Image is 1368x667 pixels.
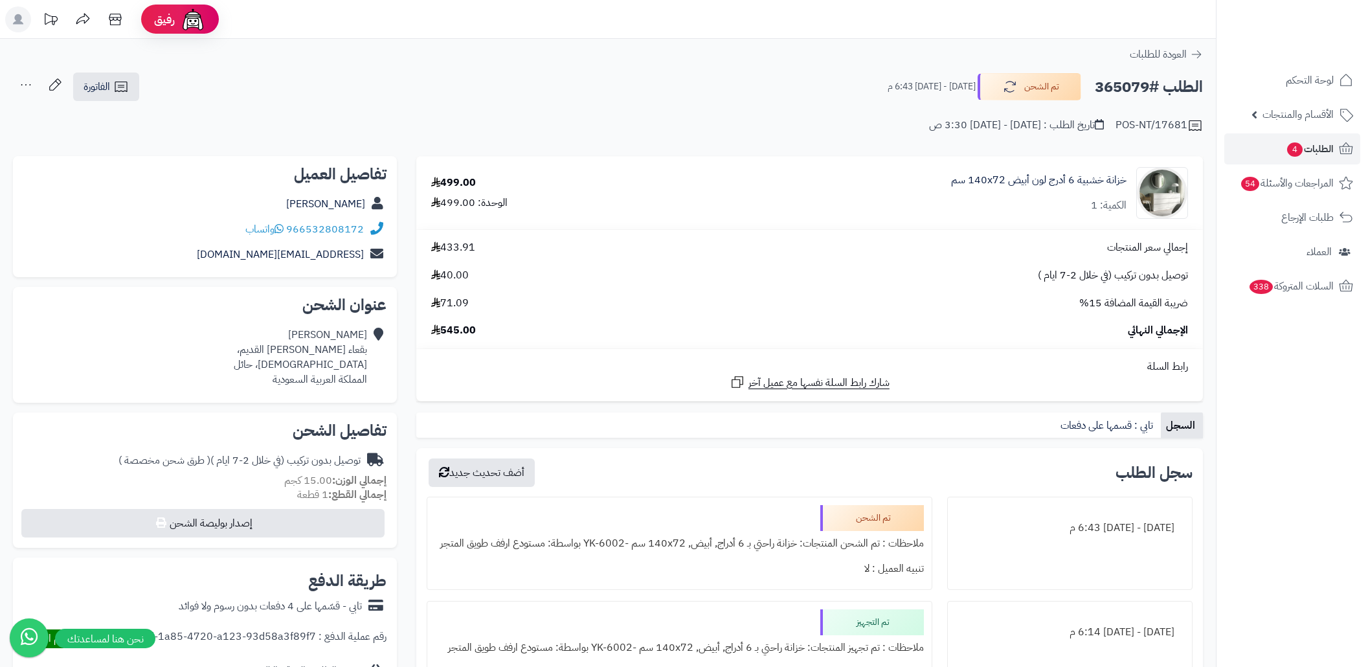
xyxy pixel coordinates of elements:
a: المراجعات والأسئلة54 [1224,168,1360,199]
button: تم الشحن [978,73,1081,100]
div: رابط السلة [421,359,1198,374]
span: 545.00 [431,323,476,338]
div: تاريخ الطلب : [DATE] - [DATE] 3:30 ص [929,118,1104,133]
span: الإجمالي النهائي [1128,323,1188,338]
h2: تفاصيل العميل [23,166,387,182]
span: ( طرق شحن مخصصة ) [118,453,210,468]
a: تابي : قسمها على دفعات [1055,413,1161,438]
div: الوحدة: 499.00 [431,196,508,210]
a: [EMAIL_ADDRESS][DOMAIN_NAME] [197,247,364,262]
a: لوحة التحكم [1224,65,1360,96]
img: 1746709299-1702541934053-68567865785768-1000x1000-90x90.jpg [1137,167,1187,219]
a: خزانة خشبية 6 أدرج لون أبيض 140x72 سم [951,173,1127,188]
span: 40.00 [431,268,469,283]
a: طلبات الإرجاع [1224,202,1360,233]
div: [PERSON_NAME] بقعاء [PERSON_NAME] القديم، [DEMOGRAPHIC_DATA]، حائل المملكة العربية السعودية [234,328,367,387]
div: توصيل بدون تركيب (في خلال 2-7 ايام ) [118,453,361,468]
h2: عنوان الشحن [23,297,387,313]
span: المراجعات والأسئلة [1240,174,1334,192]
a: واتساب [245,221,284,237]
a: الطلبات4 [1224,133,1360,164]
img: logo-2.png [1280,36,1356,63]
strong: إجمالي الوزن: [332,473,387,488]
h3: سجل الطلب [1116,465,1193,480]
span: 4 [1287,142,1303,157]
a: تحديثات المنصة [34,6,67,36]
div: تم الشحن [820,505,924,531]
span: السلات المتروكة [1248,277,1334,295]
div: ملاحظات : تم تجهيز المنتجات: خزانة راحتي بـ 6 أدراج, أبيض, ‎140x72 سم‏ -YK-6002 بواسطة: مستودع ار... [435,635,924,661]
a: السجل [1161,413,1203,438]
h2: طريقة الدفع [308,573,387,589]
div: ملاحظات : تم الشحن المنتجات: خزانة راحتي بـ 6 أدراج, أبيض, ‎140x72 سم‏ -YK-6002 بواسطة: مستودع ار... [435,531,924,556]
div: 499.00 [431,175,476,190]
span: 433.91 [431,240,475,255]
small: 15.00 كجم [284,473,387,488]
span: ضريبة القيمة المضافة 15% [1079,296,1188,311]
a: العودة للطلبات [1130,47,1203,62]
div: تابي - قسّمها على 4 دفعات بدون رسوم ولا فوائد [179,599,362,614]
span: الأقسام والمنتجات [1262,106,1334,124]
span: توصيل بدون تركيب (في خلال 2-7 ايام ) [1038,268,1188,283]
button: إصدار بوليصة الشحن [21,509,385,537]
a: شارك رابط السلة نفسها مع عميل آخر [730,374,890,390]
a: [PERSON_NAME] [286,196,365,212]
span: لوحة التحكم [1286,71,1334,89]
span: العودة للطلبات [1130,47,1187,62]
span: الفاتورة [84,79,110,95]
span: 71.09 [431,296,469,311]
small: [DATE] - [DATE] 6:43 م [888,80,976,93]
span: العملاء [1306,243,1332,261]
span: إجمالي سعر المنتجات [1107,240,1188,255]
h2: تفاصيل الشحن [23,423,387,438]
div: تنبيه العميل : لا [435,556,924,582]
div: POS-NT/17681 [1116,118,1203,133]
span: طلبات الإرجاع [1281,209,1334,227]
span: رفيق [154,12,175,27]
button: أضف تحديث جديد [429,458,535,487]
a: العملاء [1224,236,1360,267]
small: 1 قطعة [297,487,387,503]
span: شارك رابط السلة نفسها مع عميل آخر [748,376,890,390]
a: السلات المتروكة338 [1224,271,1360,302]
h2: الطلب #365079 [1095,74,1203,100]
span: 54 [1241,177,1259,191]
div: رقم عملية الدفع : 939dfd9d-1a85-4720-a123-93d58a3f89f7 [107,629,387,648]
div: [DATE] - [DATE] 6:14 م [956,620,1184,645]
span: الطلبات [1286,140,1334,158]
img: ai-face.png [180,6,206,32]
a: الفاتورة [73,73,139,101]
div: الكمية: 1 [1091,198,1127,213]
a: 966532808172 [286,221,364,237]
strong: إجمالي القطع: [328,487,387,503]
div: تم التجهيز [820,609,924,635]
span: 338 [1250,280,1273,294]
div: [DATE] - [DATE] 6:43 م [956,515,1184,541]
